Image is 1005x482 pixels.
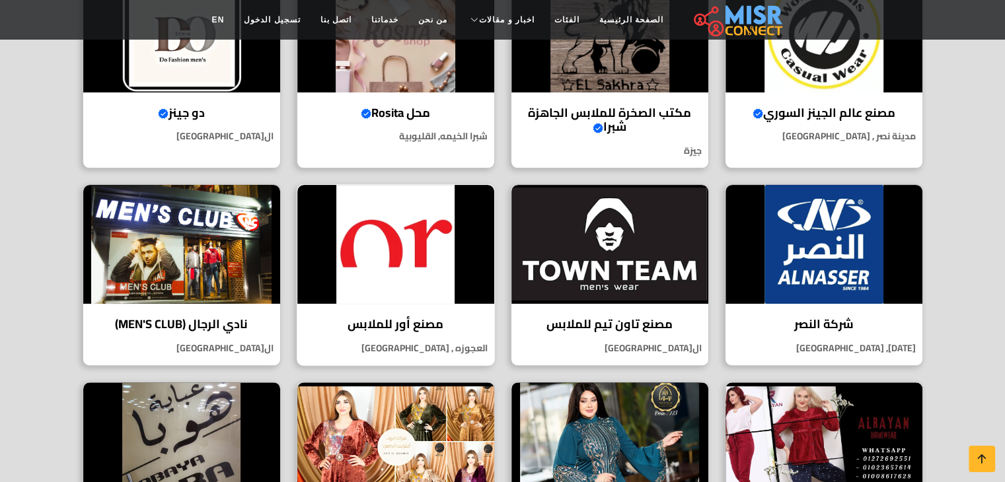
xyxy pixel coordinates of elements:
[83,185,280,304] img: نادي الرجال (MEN'S CLUB)
[307,317,484,331] h4: مصنع أور للملابس
[726,341,922,355] p: [DATE], [GEOGRAPHIC_DATA]
[503,184,717,366] a: مصنع تاون تيم للملابس مصنع تاون تيم للملابس ال[GEOGRAPHIC_DATA]
[457,7,544,32] a: اخبار و مقالات
[297,341,494,355] p: العجوزه , [GEOGRAPHIC_DATA]
[83,129,280,143] p: ال[GEOGRAPHIC_DATA]
[158,108,168,119] svg: Verified account
[361,108,371,119] svg: Verified account
[479,14,535,26] span: اخبار و مقالات
[521,317,698,331] h4: مصنع تاون تيم للملابس
[726,185,922,304] img: شركة النصر
[93,106,270,120] h4: دو جينز
[735,317,912,331] h4: شركة النصر
[202,7,235,32] a: EN
[726,129,922,143] p: مدينة نصر , [GEOGRAPHIC_DATA]
[694,3,782,36] img: main.misr_connect
[307,106,484,120] h4: محل Rosita
[593,123,603,133] svg: Verified account
[511,341,708,355] p: ال[GEOGRAPHIC_DATA]
[544,7,589,32] a: الفئات
[717,184,931,366] a: شركة النصر شركة النصر [DATE], [GEOGRAPHIC_DATA]
[297,185,494,304] img: مصنع أور للملابس
[521,106,698,134] h4: مكتب الصخرة للملابس الجاهزة شبرا
[297,129,494,143] p: شبرا الخيمه, القليوبية
[589,7,673,32] a: الصفحة الرئيسية
[311,7,361,32] a: اتصل بنا
[289,184,503,366] a: مصنع أور للملابس مصنع أور للملابس العجوزه , [GEOGRAPHIC_DATA]
[361,7,408,32] a: خدماتنا
[408,7,457,32] a: من نحن
[83,341,280,355] p: ال[GEOGRAPHIC_DATA]
[75,184,289,366] a: نادي الرجال (MEN'S CLUB) نادي الرجال (MEN'S CLUB) ال[GEOGRAPHIC_DATA]
[735,106,912,120] h4: مصنع عالم الجينز السوري
[511,185,708,304] img: مصنع تاون تيم للملابس
[511,144,708,158] p: جيزة
[753,108,763,119] svg: Verified account
[234,7,310,32] a: تسجيل الدخول
[93,317,270,331] h4: نادي الرجال (MEN'S CLUB)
